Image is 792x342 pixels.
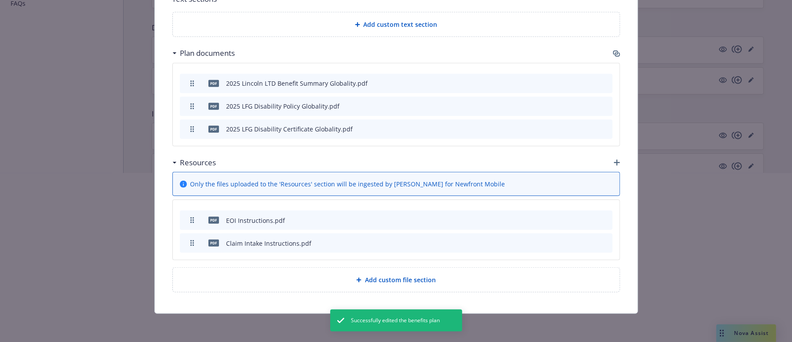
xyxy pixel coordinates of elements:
[573,79,580,88] button: download file
[226,124,353,134] div: 2025 LFG Disability Certificate Globality.pdf
[172,12,620,37] div: Add custom text section
[208,126,219,132] span: pdf
[172,47,235,59] div: Plan documents
[226,102,340,111] div: 2025 LFG Disability Policy Globality.pdf
[226,79,368,88] div: 2025 Lincoln LTD Benefit Summary Globality.pdf
[587,124,595,134] button: preview file
[172,157,216,168] div: Resources
[602,79,609,88] button: archive file
[587,79,595,88] button: preview file
[180,47,235,59] h3: Plan documents
[573,102,580,111] button: download file
[587,102,595,111] button: preview file
[180,157,216,168] h3: Resources
[208,103,219,109] span: pdf
[573,124,580,134] button: download file
[208,80,219,87] span: pdf
[602,102,609,111] button: archive file
[602,124,609,134] button: archive file
[364,20,438,29] span: Add custom text section
[351,317,440,324] span: Successfully edited the benefits plan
